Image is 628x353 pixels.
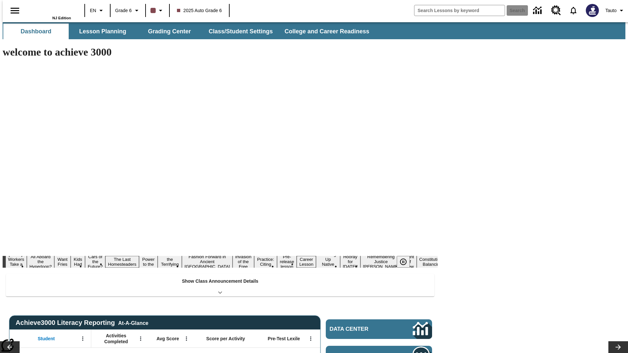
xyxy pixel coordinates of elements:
span: Grade 6 [115,7,132,14]
button: Slide 5 Cars of the Future? [85,253,105,270]
button: Slide 15 Hooray for Constitution Day! [340,253,360,270]
a: Resource Center, Will open in new tab [547,2,565,19]
span: Avg Score [156,336,179,342]
span: Pre-Test Lexile [268,336,300,342]
button: Slide 12 Pre-release lesson [277,253,297,270]
span: Student [38,336,55,342]
input: search field [414,5,505,16]
button: Slide 13 Career Lesson [297,256,316,268]
button: Slide 18 The Constitution's Balancing Act [417,251,448,273]
button: Class/Student Settings [203,24,278,39]
span: Achieve3000 Literacy Reporting [16,319,148,327]
div: Home [28,2,71,20]
div: SubNavbar [3,24,375,39]
button: Dashboard [3,24,69,39]
button: Pause [397,256,410,268]
button: Slide 16 Remembering Justice O'Connor [360,253,402,270]
a: Notifications [565,2,582,19]
span: 2025 Auto Grade 6 [177,7,222,14]
button: Slide 1 Labor Day: Workers Take a Stand [6,251,27,273]
h1: welcome to achieve 3000 [3,46,438,58]
button: Select a new avatar [582,2,603,19]
button: Slide 9 Fashion Forward in Ancient Rome [182,253,233,270]
button: Lesson Planning [70,24,135,39]
button: Open Menu [306,334,316,344]
button: Open Menu [78,334,88,344]
button: Slide 2 All Aboard the Hyperloop? [27,253,54,270]
button: Open side menu [5,1,25,20]
img: Avatar [586,4,599,17]
button: Lesson carousel, Next [608,341,628,353]
button: Slide 6 The Last Homesteaders [105,256,139,268]
a: Home [28,3,71,16]
span: Score per Activity [206,336,245,342]
button: Open Menu [182,334,191,344]
button: Slide 3 Do You Want Fries With That? [54,246,71,277]
button: Grading Center [137,24,202,39]
button: Open Menu [136,334,146,344]
span: EN [90,7,96,14]
p: Show Class Announcement Details [182,278,258,285]
a: Data Center [529,2,547,20]
button: Slide 7 Solar Power to the People [139,251,158,273]
button: Profile/Settings [603,5,628,16]
div: Pause [397,256,416,268]
div: Show Class Announcement Details [6,274,434,296]
button: Slide 8 Attack of the Terrifying Tomatoes [158,251,182,273]
div: At-A-Glance [118,319,148,326]
button: Language: EN, Select a language [87,5,108,16]
a: Data Center [326,319,432,339]
button: Slide 10 The Invasion of the Free CD [233,248,254,275]
span: Tauto [605,7,617,14]
span: Activities Completed [95,333,138,345]
button: Slide 11 Mixed Practice: Citing Evidence [254,251,277,273]
div: SubNavbar [3,22,625,39]
button: College and Career Readiness [279,24,375,39]
button: Slide 4 Dirty Jobs Kids Had To Do [71,246,85,277]
button: Grade: Grade 6, Select a grade [113,5,143,16]
button: Slide 14 Cooking Up Native Traditions [316,251,340,273]
span: NJ Edition [52,16,71,20]
button: Class color is dark brown. Change class color [148,5,167,16]
span: Data Center [330,326,391,332]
